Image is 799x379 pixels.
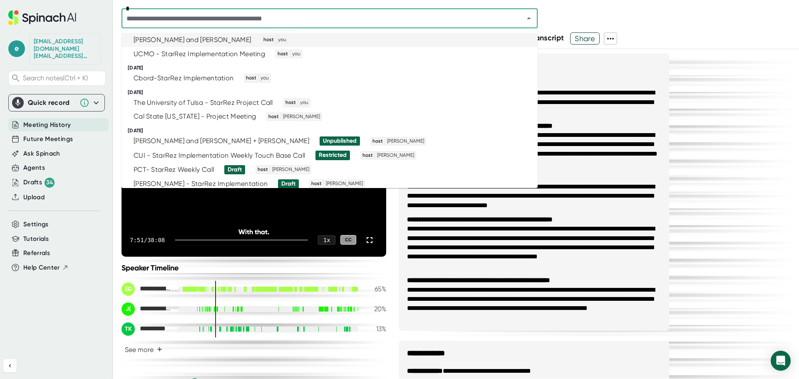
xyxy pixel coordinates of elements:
div: Cal State [US_STATE] - Project Meeting [134,112,256,121]
div: J( [122,302,135,316]
div: ED [122,282,135,296]
span: host [276,50,289,58]
div: Quick record [28,99,75,107]
span: e [8,40,25,57]
div: 65 % [365,285,386,293]
div: edotson@starrez.com edotson@starrez.com [34,38,96,60]
button: Tutorials [23,234,49,244]
div: UCMO - StarRez Implementation Meeting [134,50,265,58]
button: Ask Spinach [23,149,60,159]
span: Help Center [23,263,60,272]
button: Transcript [529,32,564,44]
button: Meeting History [23,120,71,130]
span: + [157,346,162,353]
span: host [256,166,269,173]
span: [PERSON_NAME] [376,152,415,159]
span: Transcript [529,33,564,42]
div: Cbord-StarRez Implementation [134,74,233,82]
div: [DATE] [128,128,538,134]
button: Help Center [23,263,69,272]
div: Quick record [12,94,101,111]
button: Agents [23,163,45,173]
div: 34 [45,178,55,188]
span: you [291,50,302,58]
button: Collapse sidebar [3,359,17,372]
div: Speaker Timeline [122,263,386,272]
button: Close [523,12,535,24]
div: [PERSON_NAME] and [PERSON_NAME] + [PERSON_NAME] [134,137,309,145]
div: Restricted [319,151,347,159]
span: you [299,99,310,107]
div: Unpublished [323,137,357,145]
span: host [245,74,258,82]
button: Share [570,32,600,45]
div: Draft [228,166,242,173]
div: CC [340,235,356,245]
div: Tom Keller [122,322,171,336]
span: Share [571,31,599,46]
div: Jacqueline Reynolds (she/her) [122,302,171,316]
button: Future Meetings [23,134,73,144]
span: you [277,36,288,44]
div: Draft [281,180,295,188]
div: [PERSON_NAME] - StarRez Implementation [134,180,268,188]
div: 7:51 / 38:08 [130,237,165,243]
div: [PERSON_NAME] and [PERSON_NAME] [134,36,251,44]
span: host [284,99,297,107]
div: CUI - StarRez Implementation Weekly Touch Base Call [134,151,305,160]
span: [PERSON_NAME] [282,113,321,121]
span: host [267,113,280,121]
span: host [371,138,384,145]
span: host [262,36,275,44]
div: With that. [148,228,360,236]
div: 20 % [365,305,386,313]
div: Open Intercom Messenger [771,351,791,371]
div: [DATE] [128,89,538,96]
div: The University of Tulsa - StarRez Project Call [134,99,273,107]
button: Drafts 34 [23,178,55,188]
span: Search notes (Ctrl + K) [23,74,103,82]
button: See more+ [122,342,166,357]
div: 1 x [318,235,335,245]
div: Elijah Dotson [122,282,171,296]
div: Drafts [23,178,55,188]
span: [PERSON_NAME] [325,180,364,188]
span: [PERSON_NAME] [271,166,310,173]
button: Referrals [23,248,50,258]
button: Upload [23,193,45,202]
span: you [259,74,270,82]
span: host [361,152,374,159]
div: TK [122,322,135,336]
div: [DATE] [128,65,538,71]
div: PCT- StarRez Weekly Call [134,166,214,174]
div: 13 % [365,325,386,333]
button: Settings [23,220,49,229]
span: [PERSON_NAME] [386,138,425,145]
span: host [310,180,323,188]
